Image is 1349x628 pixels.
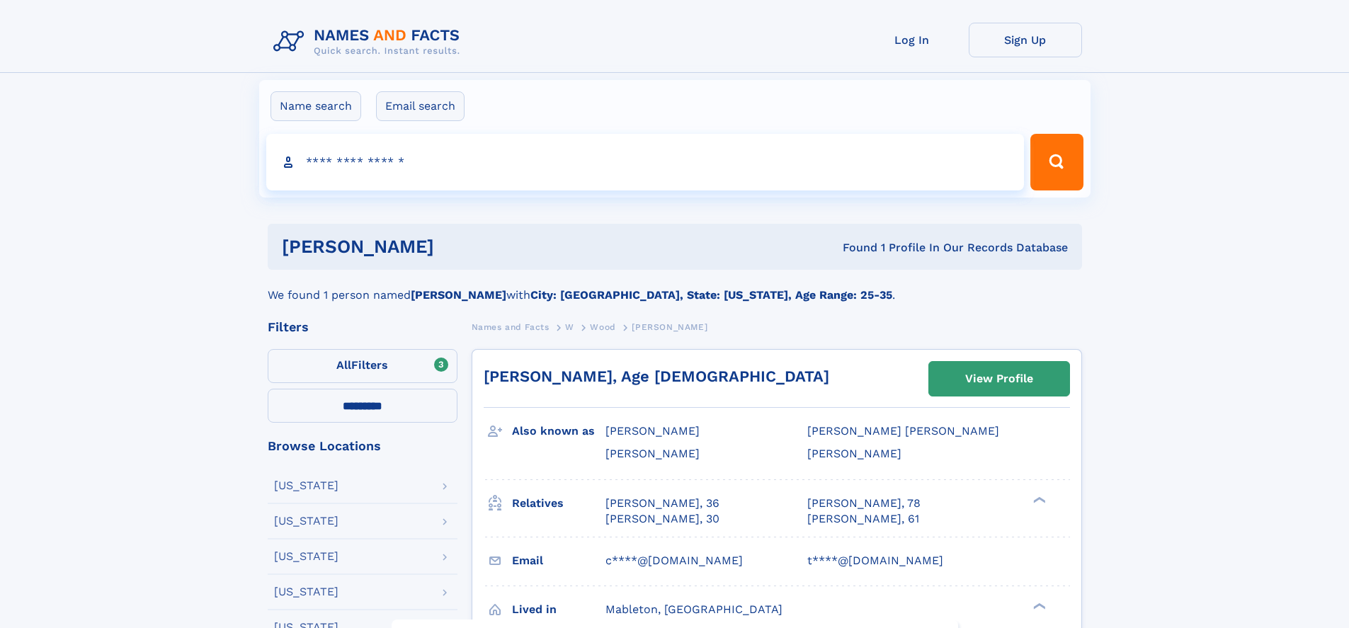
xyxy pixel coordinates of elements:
a: Wood [590,318,615,336]
div: [US_STATE] [274,586,338,598]
div: ❯ [1030,601,1047,610]
a: [PERSON_NAME], 36 [605,496,719,511]
a: Names and Facts [472,318,550,336]
a: View Profile [929,362,1069,396]
a: [PERSON_NAME], Age [DEMOGRAPHIC_DATA] [484,367,829,385]
div: Found 1 Profile In Our Records Database [638,240,1068,256]
span: [PERSON_NAME] [PERSON_NAME] [807,424,999,438]
h1: [PERSON_NAME] [282,238,639,256]
span: [PERSON_NAME] [807,447,901,460]
a: [PERSON_NAME], 61 [807,511,919,527]
b: City: [GEOGRAPHIC_DATA], State: [US_STATE], Age Range: 25-35 [530,288,892,302]
label: Email search [376,91,465,121]
span: [PERSON_NAME] [605,424,700,438]
span: Mableton, [GEOGRAPHIC_DATA] [605,603,782,616]
div: [US_STATE] [274,551,338,562]
div: [US_STATE] [274,480,338,491]
h3: Lived in [512,598,605,622]
b: [PERSON_NAME] [411,288,506,302]
h3: Email [512,549,605,573]
a: [PERSON_NAME], 30 [605,511,719,527]
span: [PERSON_NAME] [632,322,707,332]
span: Wood [590,322,615,332]
input: search input [266,134,1025,190]
div: Browse Locations [268,440,457,452]
div: We found 1 person named with . [268,270,1082,304]
label: Filters [268,349,457,383]
h3: Relatives [512,491,605,515]
a: W [565,318,574,336]
a: Sign Up [969,23,1082,57]
span: W [565,322,574,332]
div: Filters [268,321,457,333]
img: Logo Names and Facts [268,23,472,61]
button: Search Button [1030,134,1083,190]
div: [US_STATE] [274,515,338,527]
span: [PERSON_NAME] [605,447,700,460]
h3: Also known as [512,419,605,443]
div: View Profile [965,362,1033,395]
a: [PERSON_NAME], 78 [807,496,921,511]
a: Log In [855,23,969,57]
div: ❯ [1030,495,1047,504]
label: Name search [271,91,361,121]
span: All [336,358,351,372]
